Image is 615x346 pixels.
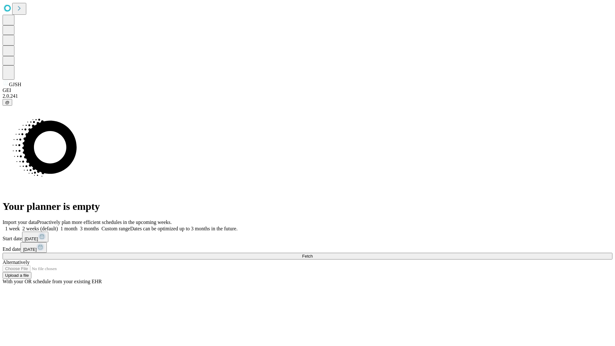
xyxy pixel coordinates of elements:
div: End date [3,242,612,253]
button: Fetch [3,253,612,259]
span: [DATE] [23,247,37,252]
span: 2 weeks (default) [22,226,58,231]
span: Alternatively [3,259,29,265]
span: Dates can be optimized up to 3 months in the future. [130,226,237,231]
span: GJSH [9,82,21,87]
span: 1 week [5,226,20,231]
span: With your OR schedule from your existing EHR [3,279,102,284]
span: @ [5,100,10,105]
span: [DATE] [25,236,38,241]
div: 2.0.241 [3,93,612,99]
button: [DATE] [22,232,48,242]
button: Upload a file [3,272,31,279]
span: Import your data [3,219,37,225]
div: GEI [3,87,612,93]
h1: Your planner is empty [3,201,612,212]
span: Fetch [302,254,313,259]
button: @ [3,99,12,106]
span: Proactively plan more efficient schedules in the upcoming weeks. [37,219,172,225]
span: Custom range [102,226,130,231]
button: [DATE] [20,242,47,253]
span: 1 month [61,226,78,231]
span: 3 months [80,226,99,231]
div: Start date [3,232,612,242]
